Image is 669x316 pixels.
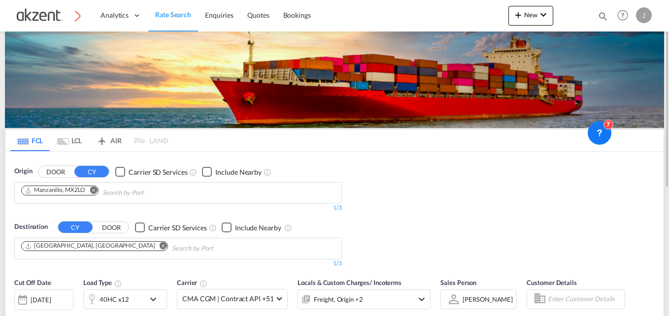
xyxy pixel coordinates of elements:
[58,221,93,233] button: CY
[247,11,269,19] span: Quotes
[14,204,342,212] div: 1/3
[235,223,281,233] div: Include Nearby
[172,241,266,256] input: Chips input.
[74,166,109,177] button: CY
[83,289,167,309] div: 40HC x12icon-chevron-down
[10,129,50,151] md-tab-item: FCL
[598,11,608,22] md-icon: icon-magnify
[314,292,363,306] div: Freight Origin Origin Custom Factory Stuffing
[155,10,191,19] span: Rate Search
[100,10,129,20] span: Analytics
[94,222,129,233] button: DOOR
[215,167,262,177] div: Include Nearby
[153,242,167,252] button: Remove
[147,293,164,305] md-icon: icon-chevron-down
[89,129,129,151] md-tab-item: AIR
[264,168,271,176] md-icon: Unchecked: Ignores neighbouring ports when fetching rates.Checked : Includes neighbouring ports w...
[129,167,187,177] div: Carrier SD Services
[14,289,73,310] div: [DATE]
[10,129,168,151] md-pagination-wrapper: Use the left and right arrow keys to navigate between tabs
[5,32,664,128] img: LCL+%26+FCL+BACKGROUND.png
[440,279,476,286] span: Sales Person
[148,223,207,233] div: Carrier SD Services
[96,135,108,142] md-icon: icon-airplane
[20,238,269,256] md-chips-wrap: Chips container. Use arrow keys to select chips.
[598,11,608,26] div: icon-magnify
[100,292,129,306] div: 40HC x12
[298,289,431,309] div: Freight Origin Origin Custom Factory Stuffingicon-chevron-down
[15,4,81,27] img: c72fcea0ad0611ed966209c23b7bd3dd.png
[14,279,51,286] span: Cut Off Date
[25,186,85,194] div: Manzanillo, MXZLO
[369,279,401,286] span: / Incoterms
[298,279,401,286] span: Locals & Custom Charges
[115,166,187,177] md-checkbox: Checkbox No Ink
[463,295,513,303] div: [PERSON_NAME]
[114,280,122,287] md-icon: icon-information-outline
[135,222,207,232] md-checkbox: Checkbox No Ink
[25,242,157,250] div: Press delete to remove this chip.
[222,222,281,232] md-checkbox: Checkbox No Ink
[20,183,200,201] md-chips-wrap: Chips container. Use arrow keys to select chips.
[83,279,122,286] span: Load Type
[537,9,549,21] md-icon: icon-chevron-down
[614,7,631,24] span: Help
[83,186,98,196] button: Remove
[636,7,652,23] div: J
[512,9,524,21] md-icon: icon-plus 400-fg
[209,224,217,232] md-icon: Unchecked: Search for CY (Container Yard) services for all selected carriers.Checked : Search for...
[25,186,87,194] div: Press delete to remove this chip.
[50,129,89,151] md-tab-item: LCL
[614,7,636,25] div: Help
[205,11,234,19] span: Enquiries
[512,11,549,19] span: New
[31,295,51,304] div: [DATE]
[14,166,32,176] span: Origin
[189,168,197,176] md-icon: Unchecked: Search for CY (Container Yard) services for all selected carriers.Checked : Search for...
[38,166,73,178] button: DOOR
[202,166,262,177] md-checkbox: Checkbox No Ink
[508,6,553,26] button: icon-plus 400-fgNewicon-chevron-down
[102,185,196,201] input: Search by Port
[462,292,514,306] md-select: Sales Person: Juana Roque
[14,222,48,232] span: Destination
[177,279,207,286] span: Carrier
[283,11,311,19] span: Bookings
[527,279,576,286] span: Customer Details
[14,259,342,268] div: 1/3
[416,293,428,305] md-icon: icon-chevron-down
[25,242,155,250] div: Jebel Ali, AEJEA
[182,294,273,304] span: CMA CGM | Contract API +51
[284,224,292,232] md-icon: Unchecked: Ignores neighbouring ports when fetching rates.Checked : Includes neighbouring ports w...
[548,292,622,307] input: Enter Customer Details
[200,280,207,287] md-icon: The selected Trucker/Carrierwill be displayed in the rate results If the rates are from another f...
